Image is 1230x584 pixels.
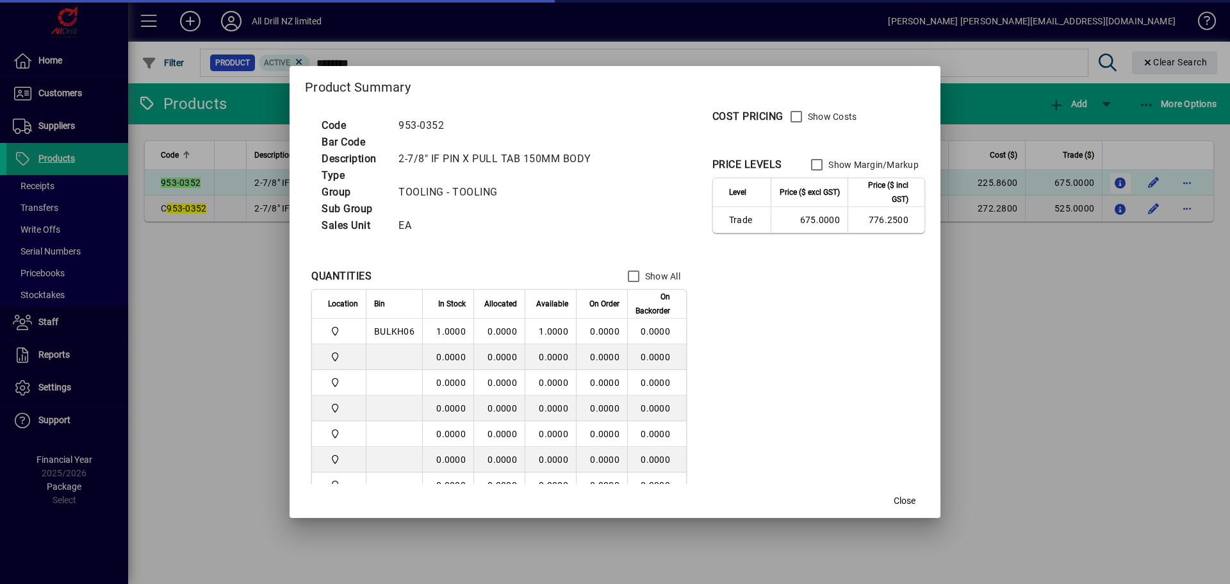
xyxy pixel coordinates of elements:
[590,403,619,413] span: 0.0000
[627,319,686,344] td: 0.0000
[392,217,607,234] td: EA
[311,269,372,284] div: QUANTITIES
[315,184,392,201] td: Group
[315,117,392,134] td: Code
[729,213,763,226] span: Trade
[627,396,686,421] td: 0.0000
[627,472,686,498] td: 0.0000
[290,66,940,103] h2: Product Summary
[328,297,358,311] span: Location
[590,480,619,490] span: 0.0000
[484,297,517,311] span: Allocated
[712,157,782,172] div: PRICE LEVELS
[536,297,568,311] span: Available
[315,151,392,167] td: Description
[590,352,619,362] span: 0.0000
[422,421,473,447] td: 0.0000
[712,109,783,124] div: COST PRICING
[315,167,392,184] td: Type
[590,326,619,337] span: 0.0000
[589,297,619,311] span: On Order
[805,110,857,123] label: Show Costs
[392,184,607,201] td: TOOLING - TOOLING
[525,370,576,396] td: 0.0000
[525,447,576,472] td: 0.0000
[525,472,576,498] td: 0.0000
[438,297,466,311] span: In Stock
[590,378,619,388] span: 0.0000
[473,344,525,370] td: 0.0000
[473,370,525,396] td: 0.0000
[635,290,670,318] span: On Backorder
[525,396,576,421] td: 0.0000
[392,117,607,134] td: 953-0352
[473,396,525,421] td: 0.0000
[590,455,619,465] span: 0.0000
[627,370,686,396] td: 0.0000
[590,429,619,439] span: 0.0000
[627,344,686,370] td: 0.0000
[422,344,473,370] td: 0.0000
[473,472,525,498] td: 0.0000
[315,134,392,151] td: Bar Code
[422,472,473,498] td: 0.0000
[473,319,525,344] td: 0.0000
[422,370,473,396] td: 0.0000
[422,447,473,472] td: 0.0000
[473,447,525,472] td: 0.0000
[627,421,686,447] td: 0.0000
[366,319,422,344] td: BULKH06
[392,151,607,167] td: 2-7/8" IF PIN X PULL TAB 150MM BODY
[315,217,392,234] td: Sales Unit
[894,494,915,508] span: Close
[771,207,848,233] td: 675.0000
[856,178,908,206] span: Price ($ incl GST)
[374,297,385,311] span: Bin
[525,319,576,344] td: 1.0000
[729,185,746,199] span: Level
[422,396,473,421] td: 0.0000
[627,447,686,472] td: 0.0000
[525,421,576,447] td: 0.0000
[643,270,680,283] label: Show All
[315,201,392,217] td: Sub Group
[780,185,840,199] span: Price ($ excl GST)
[422,319,473,344] td: 1.0000
[884,490,925,513] button: Close
[826,158,919,171] label: Show Margin/Markup
[525,344,576,370] td: 0.0000
[848,207,924,233] td: 776.2500
[473,421,525,447] td: 0.0000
